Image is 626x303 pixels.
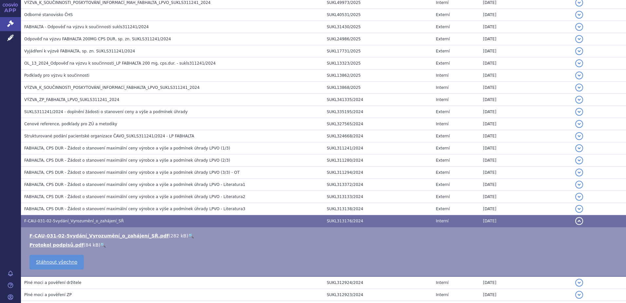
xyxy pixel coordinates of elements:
[323,167,433,179] td: SUKL311294/2024
[575,169,583,176] button: detail
[575,35,583,43] button: detail
[480,276,572,289] td: [DATE]
[29,242,619,248] li: ( )
[24,37,171,41] span: Odpověď na výzvu FABHALTA 200MG CPS DUR, sp. zn. SUKLS311241/2024
[436,97,449,102] span: Interní
[323,94,433,106] td: SUKL341335/2024
[480,118,572,130] td: [DATE]
[480,167,572,179] td: [DATE]
[24,61,216,66] span: OL_13_2024_Odpověď na výzvu k součinnosti_LP FABHALTA 200 mg, cps.dur. - sukls311241/2024
[575,71,583,79] button: detail
[24,207,245,211] span: FABHALTA, CPS DUR - Žádost o stanovení maximální ceny výrobce a výše a podmínek úhrady LPVO - Lit...
[436,85,449,90] span: Interní
[323,130,433,142] td: SUKL324668/2024
[575,11,583,19] button: detail
[29,255,84,270] a: Stáhnout všechno
[436,280,449,285] span: Interní
[480,179,572,191] td: [DATE]
[436,61,450,66] span: Externí
[480,215,572,227] td: [DATE]
[436,194,450,199] span: Externí
[480,94,572,106] td: [DATE]
[480,45,572,57] td: [DATE]
[29,242,84,248] a: Protokol podpisů.pdf
[480,130,572,142] td: [DATE]
[575,23,583,31] button: detail
[575,181,583,189] button: detail
[323,276,433,289] td: SUKL312924/2024
[24,280,82,285] span: Plné moci a pověření držitele
[436,49,450,53] span: Externí
[575,108,583,116] button: detail
[24,146,230,151] span: FABHALTA, CPS DUR - Žádost o stanovení maximální ceny výrobce a výše a podmínek úhrady LPVO (1/3)
[480,191,572,203] td: [DATE]
[436,37,450,41] span: Externí
[480,82,572,94] td: [DATE]
[575,291,583,299] button: detail
[24,25,149,29] span: FABHALTA - Odpověď na výzvu k součinnosti sukls311241/2024
[575,96,583,104] button: detail
[480,33,572,45] td: [DATE]
[436,110,450,114] span: Externí
[100,242,106,248] a: 🔍
[575,205,583,213] button: detail
[436,219,449,223] span: Interní
[24,122,117,126] span: Cenové reference, podklady pro ZÚ a metodiky
[323,154,433,167] td: SUKL311280/2024
[188,233,194,238] a: 🔍
[436,73,449,78] span: Interní
[436,146,450,151] span: Externí
[575,156,583,164] button: detail
[323,57,433,70] td: SUKL13323/2025
[171,233,187,238] span: 282 kB
[24,194,245,199] span: FABHALTA, CPS DUR - Žádost o stanovení maximální ceny výrobce a výše a podmínek úhrady LPVO - Lit...
[24,12,73,17] span: Odborné stanovisko ČHS
[29,233,169,238] a: F-CAU-031-02-5vydání_Vyrozumění_o_zahájení_SŘ.pdf
[323,9,433,21] td: SUKL40531/2025
[24,73,89,78] span: Podklady pro výzvu k součinnosti
[575,279,583,287] button: detail
[436,134,450,138] span: Externí
[436,182,450,187] span: Externí
[480,21,572,33] td: [DATE]
[480,9,572,21] td: [DATE]
[323,203,433,215] td: SUKL313138/2024
[575,144,583,152] button: detail
[480,203,572,215] td: [DATE]
[575,217,583,225] button: detail
[24,134,194,138] span: Strukturované podání pacientské organizace ČAVO_SUKLS311241/2024 - LP FABHALTA
[24,110,188,114] span: SUKLS311241/2024 - doplnění žádosti o stanovení ceny a výše a podmínek úhrady
[24,49,135,53] span: Vyjádření k výzvě FABHALTA, sp. zn. SUKLS311241/2024
[575,132,583,140] button: detail
[436,25,450,29] span: Externí
[575,120,583,128] button: detail
[436,122,449,126] span: Interní
[24,0,211,5] span: VÝZVA_K_SOUČINNOSTI_POSKYTOVÁNÍ_INFORMACÍ_MAH_FABHALTA_LPVO_SUKLS311241_2024
[323,33,433,45] td: SUKL24986/2025
[575,193,583,201] button: detail
[323,118,433,130] td: SUKL327565/2024
[480,106,572,118] td: [DATE]
[24,219,124,223] span: F-CAU-031-02-5vydání_Vyrozumění_o_zahájení_SŘ
[436,293,449,297] span: Interní
[480,289,572,301] td: [DATE]
[436,170,450,175] span: Externí
[24,293,72,297] span: Plné moci a pověření ZP
[480,57,572,70] td: [DATE]
[436,12,450,17] span: Externí
[323,142,433,154] td: SUKL311241/2024
[480,154,572,167] td: [DATE]
[24,182,245,187] span: FABHALTA, CPS DUR - Žádost o stanovení maximální ceny výrobce a výše a podmínek úhrady LPVO - Lit...
[575,47,583,55] button: detail
[85,242,99,248] span: 84 kB
[575,84,583,91] button: detail
[323,70,433,82] td: SUKL13862/2025
[575,59,583,67] button: detail
[323,191,433,203] td: SUKL313133/2024
[323,289,433,301] td: SUKL312923/2024
[24,97,119,102] span: VÝZVA_ZP_FABHALTA_LPVO_SUKLS311241_2024
[323,21,433,33] td: SUKL31430/2025
[323,215,433,227] td: SUKL313176/2024
[323,106,433,118] td: SUKL335195/2024
[436,0,449,5] span: Interní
